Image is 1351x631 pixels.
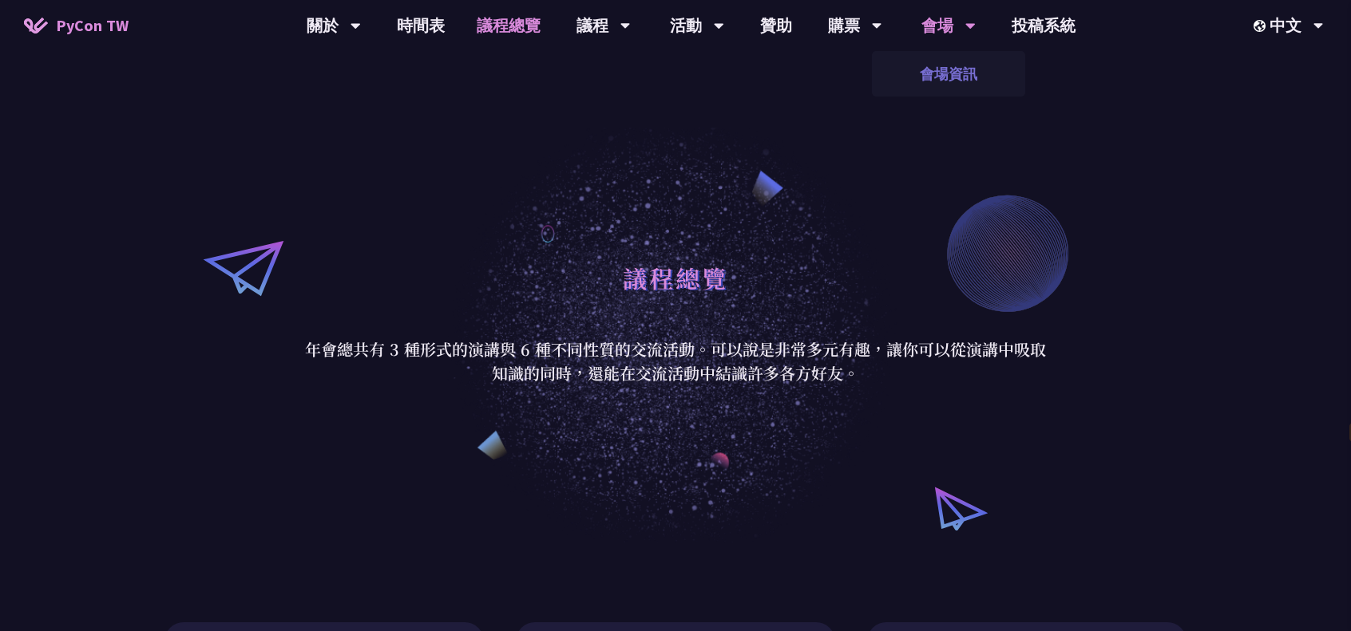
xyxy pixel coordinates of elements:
[56,14,129,37] span: PyCon TW
[623,254,728,302] h1: 議程總覽
[304,337,1047,385] p: 年會總共有 3 種形式的演講與 6 種不同性質的交流活動。可以說是非常多元有趣，讓你可以從演講中吸取知識的同時，還能在交流活動中結識許多各方好友。
[24,18,48,34] img: Home icon of PyCon TW 2025
[8,6,145,45] a: PyCon TW
[1254,20,1270,32] img: Locale Icon
[872,55,1025,93] a: 會場資訊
